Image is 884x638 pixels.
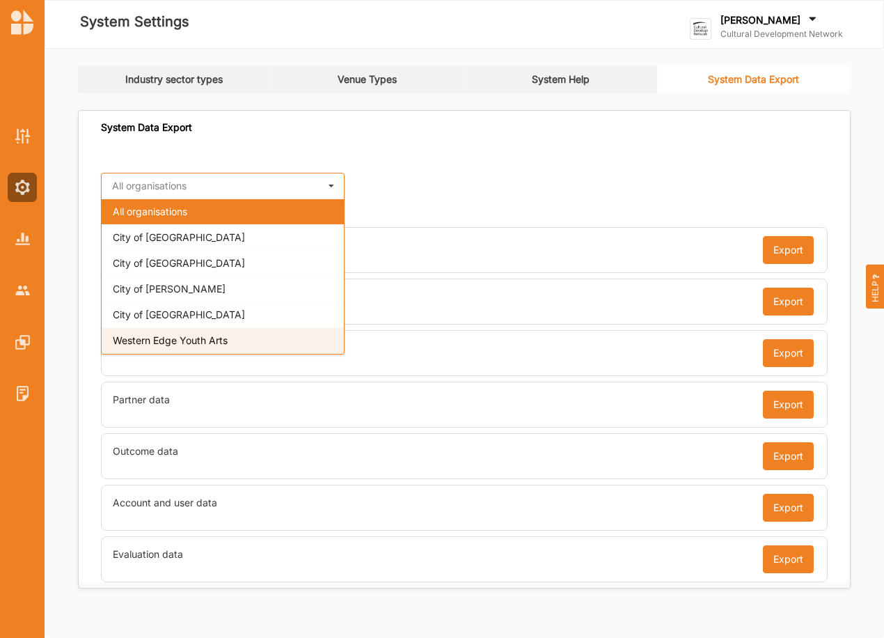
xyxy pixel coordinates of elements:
label: Cultural Development Network [720,29,843,40]
img: logo [690,18,711,40]
label: [PERSON_NAME] [720,14,800,26]
span: City of [GEOGRAPHIC_DATA] [113,257,245,269]
a: Accounts & Users [8,276,37,305]
a: System Help [464,65,658,93]
div: System Data Export [101,121,192,134]
a: System Data Export [658,65,851,93]
span: City of [GEOGRAPHIC_DATA] [113,309,245,320]
label: Account and user data [113,496,217,516]
img: System Logs [15,386,30,400]
a: System Reports [8,224,37,254]
button: Export [763,288,814,316]
button: Export [763,236,814,264]
img: System Reports [15,233,30,244]
label: Partner data [113,393,170,413]
label: Outcome data [113,444,178,465]
label: Evaluation data [113,547,183,568]
span: City of [PERSON_NAME] [113,283,226,295]
span: Western Edge Youth Arts [113,334,228,346]
button: Export [763,391,814,419]
a: System Settings [8,173,37,202]
img: System Settings [15,180,30,195]
img: Accounts & Users [15,286,30,295]
a: System Logs [8,379,37,408]
span: All organisations [113,205,187,217]
label: System Settings [80,10,189,33]
button: Export [763,545,814,573]
img: logo [11,10,33,35]
button: Export [763,339,814,367]
button: Export [763,494,814,522]
button: Export [763,442,814,470]
a: Features [8,327,37,357]
img: Activity Settings [15,129,30,143]
a: Venue Types [271,65,465,93]
a: Activity Settings [8,121,37,150]
span: City of [GEOGRAPHIC_DATA] [113,231,245,243]
a: Industry sector types [78,65,271,93]
img: Features [15,335,30,350]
